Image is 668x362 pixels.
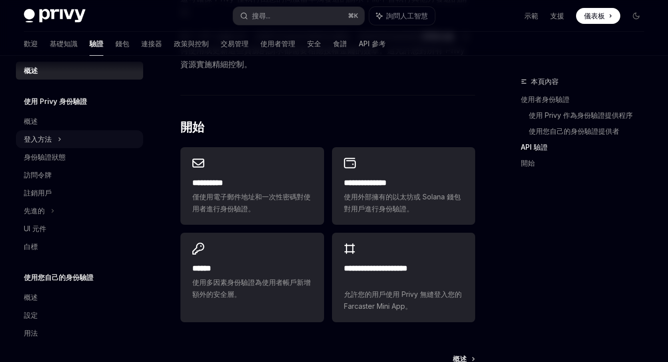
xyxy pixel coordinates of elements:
[524,11,538,20] font: 示範
[521,159,535,167] font: 開始
[24,135,52,143] font: 登入方法
[24,9,85,23] img: 深色標誌
[141,39,162,48] font: 連接器
[221,32,249,56] a: 交易管理
[24,117,38,125] font: 概述
[521,155,652,171] a: 開始
[16,184,143,202] a: 註銷用戶
[24,311,38,319] font: 設定
[24,39,38,48] font: 歡迎
[24,171,52,179] font: 訪問令牌
[174,39,209,48] font: 政策與控制
[24,188,52,197] font: 註銷用戶
[260,39,295,48] font: 使用者管理
[344,192,461,213] font: 使用外部擁有的以太坊或 Solana 錢包對用戶進行身份驗證。
[24,273,93,281] font: 使用您自己的身份驗證
[89,39,103,48] font: 驗證
[529,127,619,135] font: 使用您自己的身份驗證提供者
[359,32,386,56] a: API 參考
[521,143,548,151] font: API 驗證
[16,166,143,184] a: 訪問令牌
[89,32,103,56] a: 驗證
[16,148,143,166] a: 身份驗證狀態
[628,8,644,24] button: 切換暗模式
[115,32,129,56] a: 錢包
[24,242,38,251] font: 白標
[348,12,354,19] font: ⌘
[344,290,462,310] font: 允許您的用戶使用 Privy 無縫登入您的 Farcaster Mini App。
[386,11,428,20] font: 詢問人工智慧
[529,107,652,123] a: 使用 Privy 作為身份驗證提供程序
[16,324,143,342] a: 用法
[576,8,620,24] a: 儀表板
[333,39,347,48] font: 食譜
[260,32,295,56] a: 使用者管理
[252,11,270,20] font: 搜尋...
[24,153,66,161] font: 身份驗證狀態
[24,329,38,337] font: 用法
[359,39,386,48] font: API 參考
[529,111,633,119] font: 使用 Privy 作為身份驗證提供程序
[531,77,559,86] font: 本頁內容
[333,32,347,56] a: 食譜
[50,32,78,56] a: 基礎知識
[24,206,45,215] font: 先進的
[24,32,38,56] a: 歡迎
[16,238,143,256] a: 白標
[180,120,204,134] font: 開始
[24,293,38,301] font: 概述
[174,32,209,56] a: 政策與控制
[16,220,143,238] a: UI 元件
[16,112,143,130] a: 概述
[192,278,311,298] font: 使用多因素身份驗證為使用者帳戶新增額外的安全層。
[50,39,78,48] font: 基礎知識
[550,11,564,20] font: 支援
[233,7,364,25] button: 搜尋...⌘K
[369,7,435,25] button: 詢問人工智慧
[521,95,570,103] font: 使用者身份驗證
[16,288,143,306] a: 概述
[529,123,652,139] a: 使用您自己的身份驗證提供者
[521,139,652,155] a: API 驗證
[180,233,324,322] a: **** *使用多因素身份驗證為使用者帳戶新增額外的安全層。
[584,11,605,20] font: 儀表板
[354,12,358,19] font: K
[16,306,143,324] a: 設定
[141,32,162,56] a: 連接器
[24,97,87,105] font: 使用 Privy 身份驗證
[24,224,46,233] font: UI 元件
[115,39,129,48] font: 錢包
[221,39,249,48] font: 交易管理
[524,11,538,21] a: 示範
[521,91,652,107] a: 使用者身份驗證
[550,11,564,21] a: 支援
[307,39,321,48] font: 安全
[192,192,311,213] font: 僅使用電子郵件地址和一次性密碼對使用者進行身份驗證。
[307,32,321,56] a: 安全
